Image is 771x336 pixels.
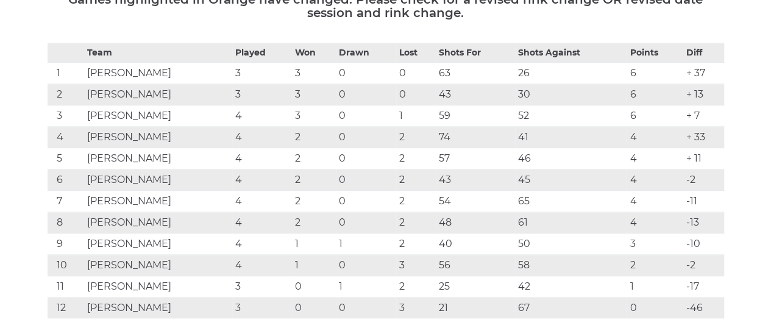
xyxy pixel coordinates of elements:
th: Team [84,43,232,63]
td: 2 [292,170,336,191]
td: 74 [436,127,515,148]
td: 1 [292,255,336,276]
td: 6 [627,84,683,105]
td: 0 [336,148,396,170]
td: 4 [232,148,292,170]
td: 41 [515,127,627,148]
td: 1 [292,234,336,255]
td: + 37 [683,63,723,84]
td: [PERSON_NAME] [84,148,232,170]
td: [PERSON_NAME] [84,63,232,84]
td: 1 [336,234,396,255]
td: 4 [232,212,292,234]
td: 8 [48,212,85,234]
th: Diff [683,43,723,63]
td: 21 [436,298,515,319]
td: 10 [48,255,85,276]
td: 3 [232,276,292,298]
td: 0 [336,63,396,84]
td: 11 [48,276,85,298]
td: 26 [515,63,627,84]
td: 1 [48,63,85,84]
td: [PERSON_NAME] [84,105,232,127]
td: 1 [396,105,436,127]
td: 3 [292,84,336,105]
td: [PERSON_NAME] [84,298,232,319]
td: 3 [232,298,292,319]
td: 3 [292,63,336,84]
td: -10 [683,234,723,255]
td: 2 [292,127,336,148]
td: 2 [292,148,336,170]
td: [PERSON_NAME] [84,84,232,105]
td: 4 [232,191,292,212]
td: 6 [48,170,85,191]
td: 0 [292,298,336,319]
td: 4 [232,170,292,191]
td: 2 [627,255,683,276]
td: 6 [627,63,683,84]
td: 0 [336,105,396,127]
td: 2 [396,191,436,212]
td: [PERSON_NAME] [84,234,232,255]
td: 2 [396,276,436,298]
th: Lost [396,43,436,63]
td: 42 [515,276,627,298]
td: 3 [232,63,292,84]
td: 3 [396,298,436,319]
td: 30 [515,84,627,105]
td: [PERSON_NAME] [84,127,232,148]
td: + 13 [683,84,723,105]
td: 0 [336,212,396,234]
th: Shots Against [515,43,627,63]
td: 50 [515,234,627,255]
td: + 11 [683,148,723,170]
td: 58 [515,255,627,276]
td: 0 [336,298,396,319]
td: -46 [683,298,723,319]
td: 4 [627,170,683,191]
td: + 33 [683,127,723,148]
td: 4 [232,255,292,276]
td: 3 [627,234,683,255]
td: 61 [515,212,627,234]
td: 4 [627,127,683,148]
td: 63 [436,63,515,84]
th: Shots For [436,43,515,63]
td: 40 [436,234,515,255]
td: 6 [627,105,683,127]
td: 1 [336,276,396,298]
td: 25 [436,276,515,298]
td: -13 [683,212,723,234]
td: -11 [683,191,723,212]
td: 59 [436,105,515,127]
td: 2 [292,191,336,212]
td: 0 [396,63,436,84]
td: 0 [627,298,683,319]
td: -2 [683,255,723,276]
td: 5 [48,148,85,170]
td: 3 [48,105,85,127]
td: 3 [232,84,292,105]
td: 0 [336,84,396,105]
th: Played [232,43,292,63]
td: 2 [396,148,436,170]
td: 7 [48,191,85,212]
td: [PERSON_NAME] [84,170,232,191]
td: 0 [336,255,396,276]
td: 2 [396,234,436,255]
td: 4 [627,191,683,212]
td: -17 [683,276,723,298]
td: 0 [336,170,396,191]
td: 4 [232,234,292,255]
td: 3 [292,105,336,127]
td: 4 [48,127,85,148]
td: -2 [683,170,723,191]
td: 65 [515,191,627,212]
th: Points [627,43,683,63]
td: 2 [396,127,436,148]
td: 46 [515,148,627,170]
td: 3 [396,255,436,276]
td: 9 [48,234,85,255]
td: + 7 [683,105,723,127]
